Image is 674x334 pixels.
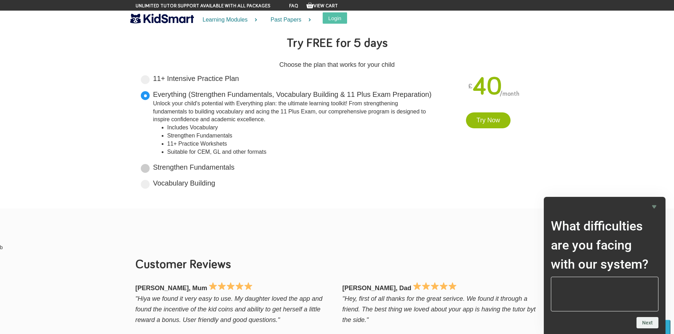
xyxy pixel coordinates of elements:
[636,317,658,328] button: Next question
[306,2,313,9] img: Your items in the shopping basket
[551,217,658,274] h2: What difficulties are you facing with our system?
[342,295,536,323] i: "Hey, first of all thanks for the great serivce. We found it through a friend. The best thing we ...
[551,277,658,311] textarea: What difficulties are you facing with our system?
[466,112,511,129] a: Try Now
[153,74,239,84] label: 11+ Intensive Practice Plan
[323,12,347,24] button: Login
[136,285,207,292] b: [PERSON_NAME], Mum
[289,4,298,8] a: FAQ
[468,80,472,93] sup: £
[130,12,194,25] img: KidSmart logo
[136,258,539,272] h2: Customer Reviews
[194,11,262,29] a: Learning Modules
[650,203,658,211] button: Hide survey
[153,100,433,124] div: Unlock your child's potential with Everything plan: the ultimate learning toolkit! From strengthe...
[342,285,411,292] b: [PERSON_NAME], Dad
[136,32,539,56] h2: Try FREE for 5 days
[167,132,433,140] li: Strengthen Fundamentals
[153,162,235,172] label: Strengthen Fundamentals
[167,148,433,156] li: Suitable for CEM, GL and other formats
[136,59,539,70] p: Choose the plan that works for your child
[472,74,502,100] span: 40
[167,140,433,148] li: 11+ Practice Workshets
[551,203,658,328] div: What difficulties are you facing with our system?
[262,11,316,29] a: Past Papers
[136,2,270,10] span: Unlimited tutor support available with all packages
[153,178,215,188] label: Vocabulary Building
[153,89,433,156] label: Everything (Strengthen Fundamentals, Vocabulary Building & 11 Plus Exam Preparation)
[306,4,338,8] a: View Cart
[136,295,323,323] i: "Hiya we found it very easy to use. My daughter loved the app and found the incentive of the kid ...
[167,124,433,132] li: Includes Vocabulary
[500,91,519,97] sub: /month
